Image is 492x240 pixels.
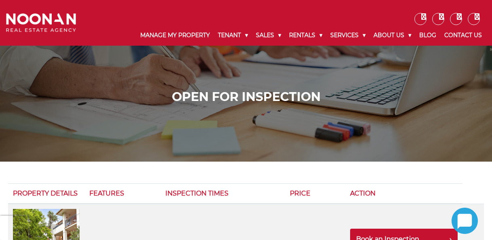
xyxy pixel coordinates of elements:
[440,25,486,46] a: Contact Us
[6,13,76,33] img: Noonan Real Estate Agency
[326,25,370,46] a: Services
[285,184,345,204] th: Price
[136,25,214,46] a: Manage My Property
[84,184,160,204] th: Features
[160,184,285,204] th: Inspection Times
[8,184,84,204] th: Property Details
[415,25,440,46] a: Blog
[8,90,484,104] h1: Open for Inspection
[214,25,252,46] a: Tenant
[252,25,285,46] a: Sales
[370,25,415,46] a: About Us
[345,184,462,204] th: Action
[285,25,326,46] a: Rentals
